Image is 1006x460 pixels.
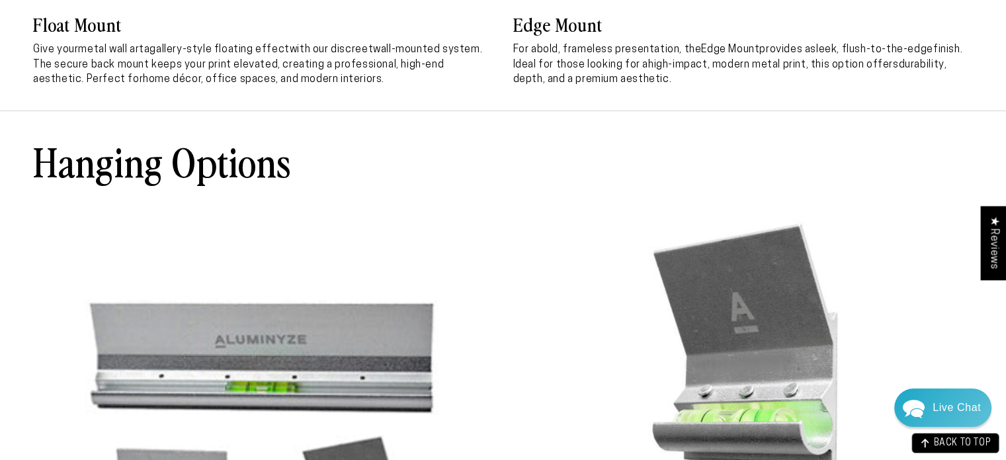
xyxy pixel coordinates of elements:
[537,44,680,55] strong: bold, frameless presentation
[933,389,981,427] div: Contact Us Directly
[143,74,382,85] strong: home décor, office spaces, and modern interiors
[33,42,493,87] p: Give your a with our discreet . The secure back mount keeps your print elevated, creating a profe...
[981,206,1006,279] div: Click to open Judge.me floating reviews tab
[894,389,991,427] div: Chat widget toggle
[810,44,933,55] strong: sleek, flush-to-the-edge
[78,44,144,55] strong: metal wall art
[33,12,493,36] h3: Float Mount
[513,60,947,85] strong: durability, depth, and a premium aesthetic
[373,44,480,55] strong: wall-mounted system
[933,439,991,448] span: BACK TO TOP
[513,42,974,87] p: For a , the provides a finish. Ideal for those looking for a , this option offers .
[701,44,759,55] strong: Edge Mount
[648,60,806,70] strong: high-impact, modern metal print
[33,135,291,187] h2: Hanging Options
[149,44,289,55] strong: gallery-style floating effect
[513,12,974,36] h3: Edge Mount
